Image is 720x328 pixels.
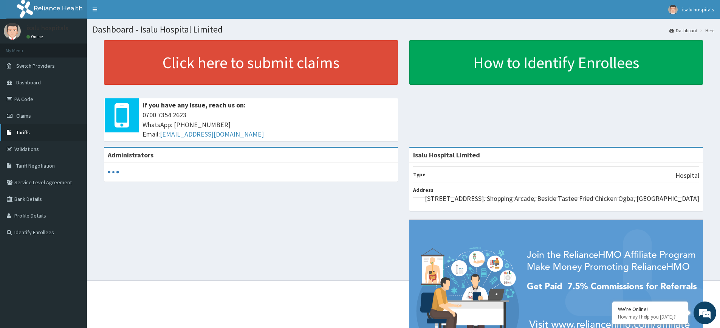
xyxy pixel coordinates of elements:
div: We're Online! [618,306,682,312]
p: How may I help you today? [618,314,682,320]
p: isalu hospitals [26,25,68,31]
p: Hospital [675,171,699,180]
b: Address [413,187,434,193]
a: How to Identify Enrollees [409,40,703,85]
a: Online [26,34,45,39]
li: Here [698,27,714,34]
a: Click here to submit claims [104,40,398,85]
span: isalu hospitals [682,6,714,13]
b: Type [413,171,426,178]
img: User Image [668,5,678,14]
svg: audio-loading [108,166,119,178]
p: [STREET_ADDRESS]. Shopping Arcade, Beside Tastee Fried Chicken Ogba, [GEOGRAPHIC_DATA] [425,194,699,204]
b: If you have any issue, reach us on: [142,101,246,109]
a: Dashboard [669,27,697,34]
span: Tariffs [16,129,30,136]
span: Switch Providers [16,62,55,69]
span: Claims [16,112,31,119]
img: User Image [4,23,21,40]
strong: Isalu Hospital Limited [413,151,480,159]
a: [EMAIL_ADDRESS][DOMAIN_NAME] [160,130,264,138]
span: Dashboard [16,79,41,86]
span: Tariff Negotiation [16,162,55,169]
h1: Dashboard - Isalu Hospital Limited [93,25,714,34]
b: Administrators [108,151,153,159]
span: 0700 7354 2623 WhatsApp: [PHONE_NUMBER] Email: [142,110,394,139]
